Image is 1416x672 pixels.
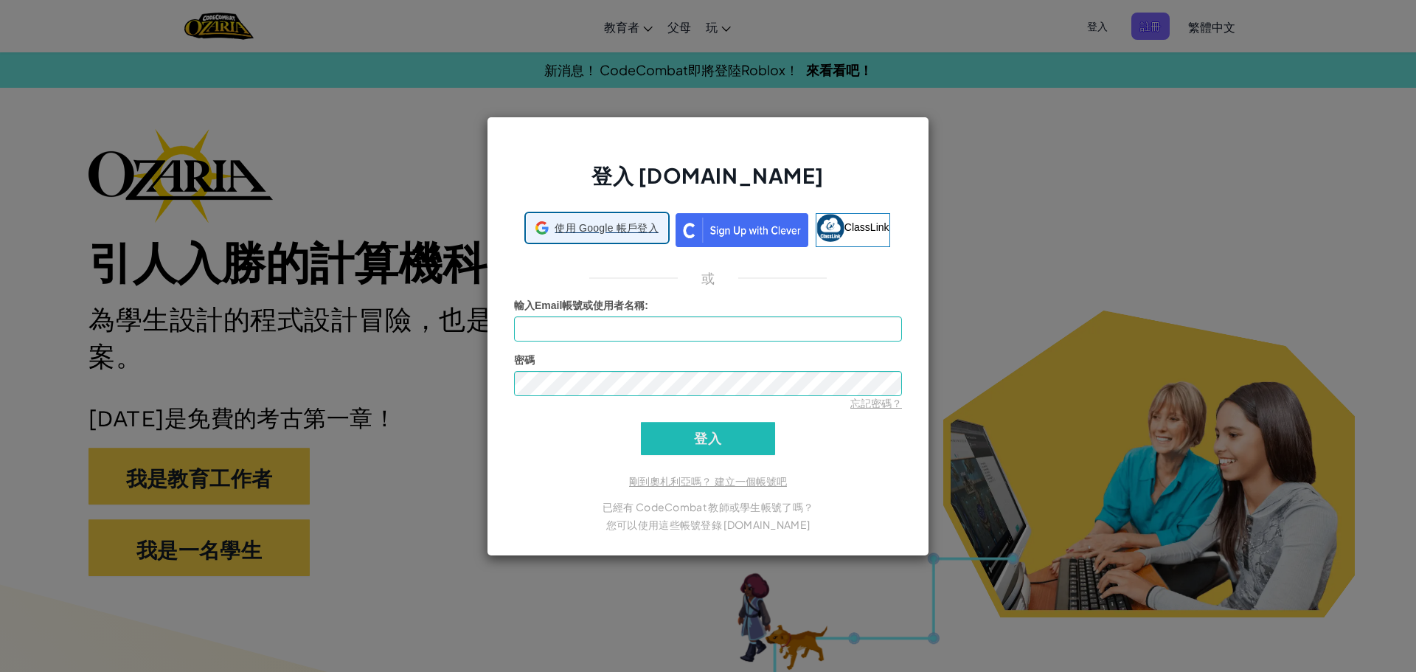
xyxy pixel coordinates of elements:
[629,476,787,488] a: 剛到奧札利亞嗎？ 建立一個帳號吧
[514,299,645,311] font: 輸入Email帳號或使用者名稱
[526,213,667,247] a: 使用 Google 帳戶登入
[641,422,775,455] input: 登入
[701,269,715,286] font: 或
[603,500,814,513] font: 已經有 CodeCombat 教師或學生帳號了嗎？
[514,354,535,366] font: 密碼
[526,213,667,243] div: 使用 Google 帳戶登入
[555,222,658,234] font: 使用 Google 帳戶登入
[676,213,808,247] img: clever_sso_button@2x.png
[816,214,844,242] img: classlink-logo-small.png
[606,518,811,531] font: 您可以使用這些帳號登錄 [DOMAIN_NAME]
[645,299,648,311] font: :
[591,162,825,188] font: 登入 [DOMAIN_NAME]
[844,221,889,232] font: ClassLink
[850,398,902,409] a: 忘記密碼？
